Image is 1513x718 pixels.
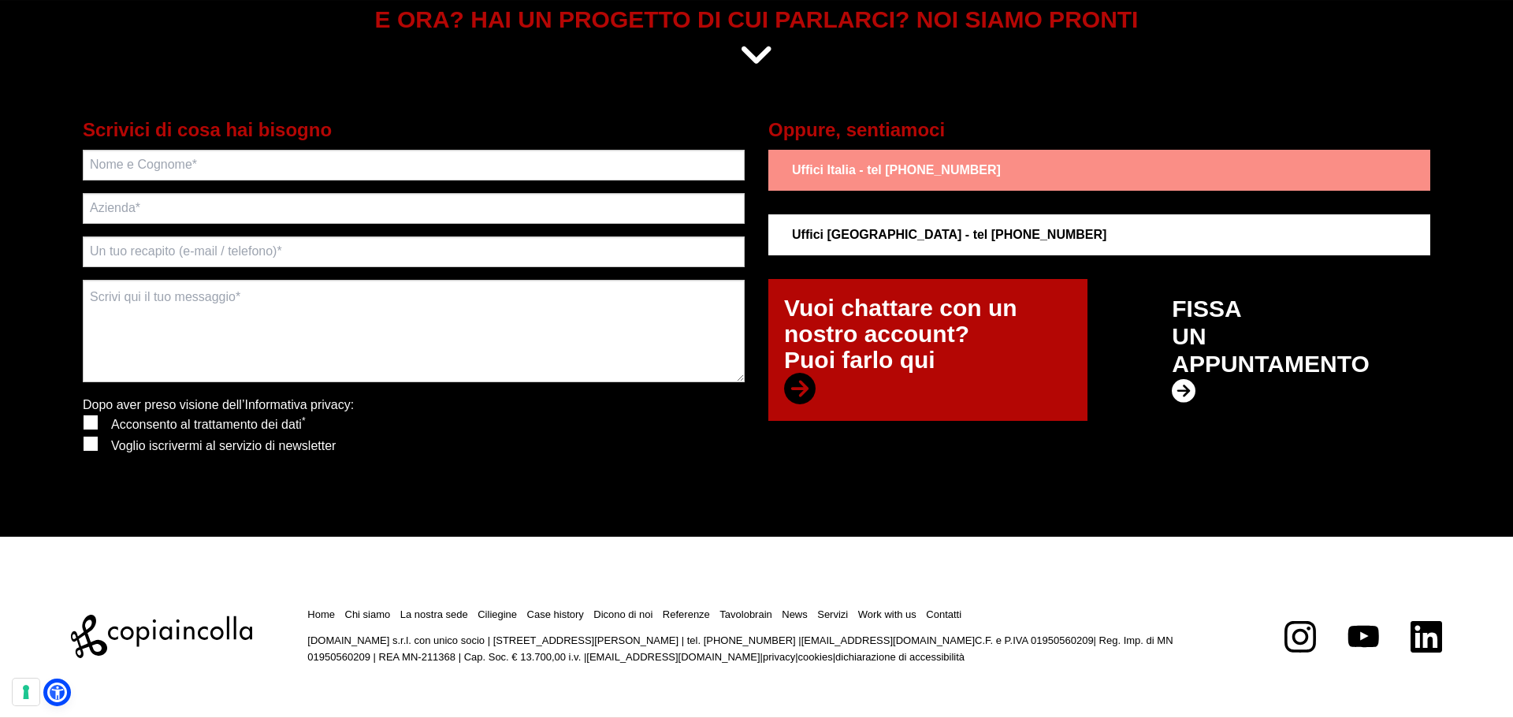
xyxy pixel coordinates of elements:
[663,608,710,620] a: Referenze
[83,469,354,489] p: Campi obbligatori
[83,395,354,415] p: Dopo aver preso visione dell’ :
[593,608,652,620] a: Dicono di noi
[768,279,1087,421] a: Vuoi chattare con un nostro account?Puoi farlo qui
[47,683,67,702] a: Open Accessibility Menu
[817,608,848,620] a: Servizi
[111,418,306,431] span: Acconsento al trattamento dei dati
[719,608,772,620] a: Tavolobrain
[763,651,795,663] a: privacy
[784,295,1072,405] p: Vuoi chattare con un nostro account? Puoi farlo qui
[83,3,1430,36] h5: E ORA? HAI UN PROGETTO DI CUI PARLARCI? NOI SIAMO PRONTI
[926,608,961,620] a: Contatti
[1172,295,1370,405] p: FISSA UN APPUNTAMENTO
[801,634,975,646] a: [EMAIL_ADDRESS][DOMAIN_NAME]
[768,117,1430,143] h5: Oppure, sentiamoci
[244,398,350,411] a: Informativa privacy
[111,439,336,452] span: Voglio iscrivermi al servizio di newsletter
[1111,279,1430,421] a: FISSAUNAPPUNTAMENTO
[345,608,391,620] a: Chi siamo
[307,633,1229,666] p: [DOMAIN_NAME] s.r.l. con unico socio | [STREET_ADDRESS][PERSON_NAME] | tel. [PHONE_NUMBER] | C.F....
[835,651,965,663] a: dichiarazione di accessibilità
[307,608,335,620] a: Home
[13,679,39,705] button: Le tue preferenze relative al consenso per le tecnologie di tracciamento
[782,608,808,620] a: News
[83,117,745,143] h5: Scrivici di cosa hai bisogno
[478,608,517,620] a: Ciliegine
[83,193,745,224] input: Azienda*
[792,228,1106,241] strong: Uffici [GEOGRAPHIC_DATA] - tel [PHONE_NUMBER]
[83,150,745,180] input: Nome e Cognome*
[798,651,833,663] a: cookies
[83,236,745,267] input: Un tuo recapito (e-mail / telefono)*
[586,651,760,663] a: [EMAIL_ADDRESS][DOMAIN_NAME]
[858,608,916,620] a: Work with us
[400,608,468,620] a: La nostra sede
[527,608,584,620] a: Case history
[792,163,1001,177] strong: Uffici Italia - tel [PHONE_NUMBER]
